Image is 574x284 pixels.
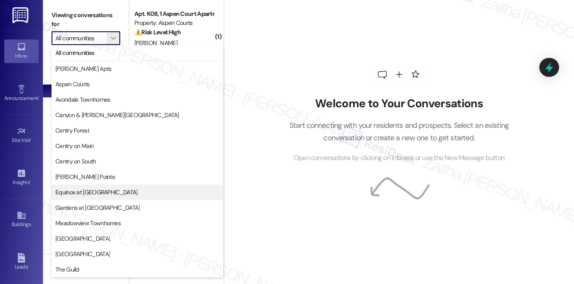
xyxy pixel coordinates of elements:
[43,58,129,67] div: Prospects + Residents
[55,234,110,243] span: [GEOGRAPHIC_DATA]
[52,9,120,31] label: Viewing conversations for
[38,94,39,100] span: •
[55,111,179,119] span: Canyon & [PERSON_NAME][GEOGRAPHIC_DATA]
[4,39,39,63] a: Inbox
[55,219,121,227] span: Meadowview Townhomes
[4,124,39,147] a: Site Visit •
[111,35,115,42] i: 
[276,119,522,144] p: Start connecting with your residents and prospects. Select an existing conversation or create a n...
[294,153,504,163] span: Open conversations by clicking on inboxes or use the New Message button
[55,172,115,181] span: [PERSON_NAME] Pointe
[55,157,96,166] span: Centry on South
[55,126,89,135] span: Centry Forest
[30,178,31,184] span: •
[4,166,39,189] a: Insights •
[55,31,106,45] input: All communities
[134,28,181,36] strong: ⚠️ Risk Level: High
[55,64,111,73] span: [PERSON_NAME] Apts
[55,95,110,104] span: Avondale Townhomes
[55,250,110,258] span: [GEOGRAPHIC_DATA]
[134,39,177,47] span: [PERSON_NAME]
[55,188,137,196] span: Equinox at [GEOGRAPHIC_DATA]
[276,97,522,111] h2: Welcome to Your Conversations
[4,251,39,274] a: Leads
[4,208,39,231] a: Buildings
[55,80,90,88] span: Aspen Courts
[134,9,214,18] div: Apt. K08, 1 Aspen Court Apartments
[43,253,129,262] div: Residents
[134,18,214,27] div: Property: Aspen Courts
[12,7,30,23] img: ResiDesk Logo
[55,48,94,57] span: All communities
[43,175,129,184] div: Prospects
[55,142,94,150] span: Centry on Main
[31,136,32,142] span: •
[55,203,140,212] span: Gardens at [GEOGRAPHIC_DATA]
[55,265,79,274] span: The Guild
